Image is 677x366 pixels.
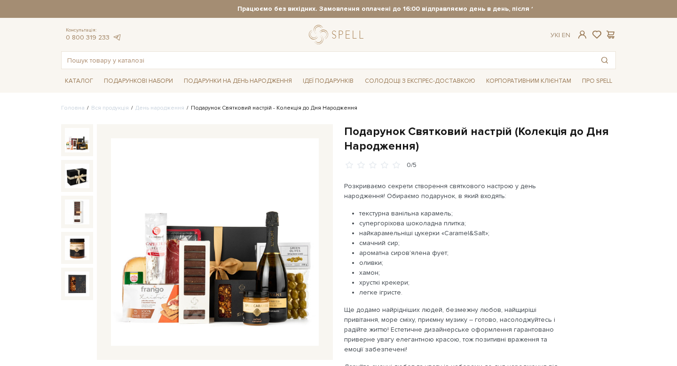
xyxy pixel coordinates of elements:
[359,268,565,278] li: хамон;
[559,31,560,39] span: |
[112,33,121,41] a: telegram
[309,25,368,44] a: logo
[61,74,97,88] span: Каталог
[551,31,570,40] div: Ук
[66,27,121,33] span: Консультація:
[359,208,565,218] li: текстурна ванільна карамель;
[65,236,89,260] img: Подарунок Святковий настрій (Колекція до Дня Народження)
[111,138,319,346] img: Подарунок Святковий настрій (Колекція до Дня Народження)
[482,73,575,89] a: Корпоративним клієнтам
[359,228,565,238] li: найкарамельніші цукерки «Caramel&Salt»;
[359,278,565,287] li: хрусткі крекери;
[135,104,184,111] a: День народження
[578,74,616,88] span: Про Spell
[359,218,565,228] li: супергоріхова шоколадна плитка;
[359,248,565,258] li: ароматна сиров’ялена фует;
[65,199,89,224] img: Подарунок Святковий настрій (Колекція до Дня Народження)
[344,124,616,153] h1: Подарунок Святковий настрій (Колекція до Дня Народження)
[180,74,296,88] span: Подарунки на День народження
[407,161,417,170] div: 0/5
[184,104,357,112] li: Подарунок Святковий настрій - Колекція до Дня Народження
[359,258,565,268] li: оливки;
[359,287,565,297] li: легке ігристе.
[594,52,615,69] button: Пошук товару у каталозі
[61,104,85,111] a: Головна
[299,74,357,88] span: Ідеї подарунків
[65,271,89,296] img: Подарунок Святковий настрій (Колекція до Дня Народження)
[65,128,89,152] img: Подарунок Святковий настрій (Колекція до Дня Народження)
[91,104,129,111] a: Вся продукція
[359,238,565,248] li: смачний сир;
[65,164,89,188] img: Подарунок Святковий настрій (Колекція до Дня Народження)
[344,305,565,354] p: Ще додамо найрідніших людей, безмежну любов, найщиріші привітання, море сміху, приємну музику – г...
[62,52,594,69] input: Пошук товару у каталозі
[344,181,565,201] p: Розкриваємо секрети створення святкового настрою у день народження! Обираємо подарунок, в який вх...
[562,31,570,39] a: En
[361,73,479,89] a: Солодощі з експрес-доставкою
[100,74,177,88] span: Подарункові набори
[66,33,110,41] a: 0 800 319 233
